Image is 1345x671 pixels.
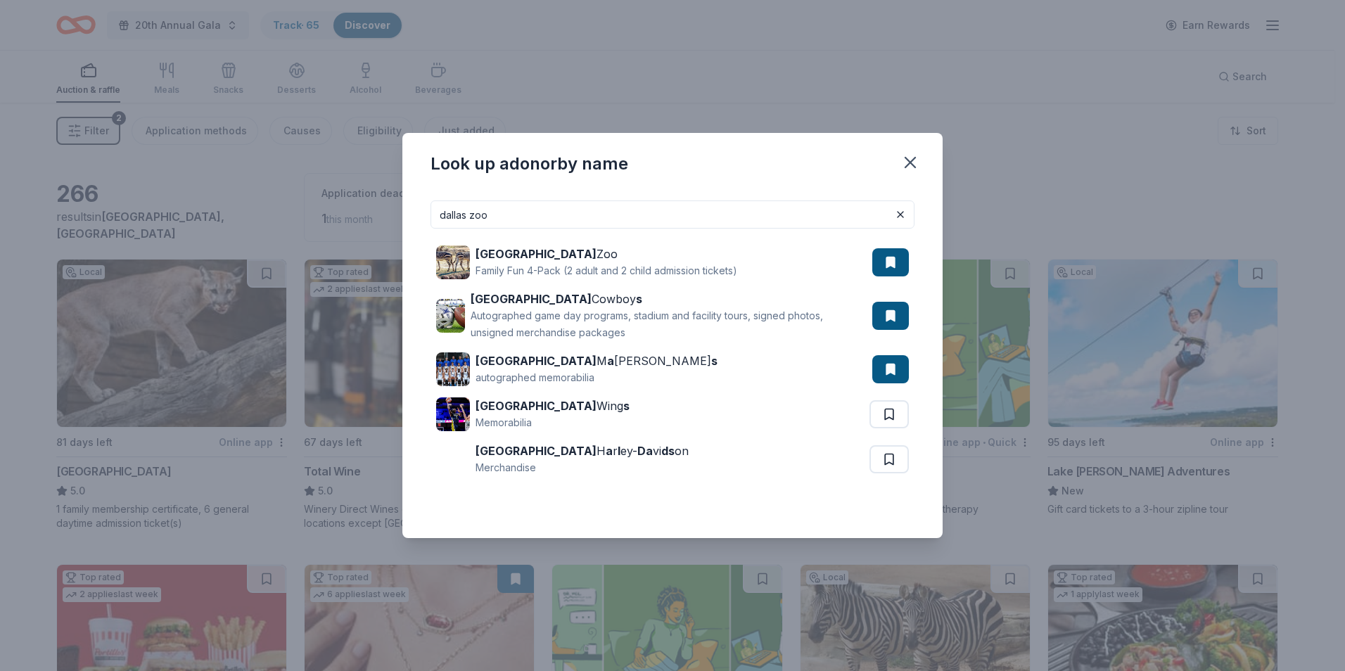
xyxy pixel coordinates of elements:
[436,299,465,333] img: Image for Dallas Cowboys
[471,307,867,341] div: Autographed game day programs, stadium and facility tours, signed photos, unsigned merchandise pa...
[476,414,630,431] div: Memorabilia
[661,444,675,458] strong: ds
[436,245,470,279] img: Image for Dallas Zoo
[711,354,718,368] strong: s
[607,354,614,368] strong: a
[431,200,914,229] input: Search
[476,369,718,386] div: autographed memorabilia
[476,444,597,458] strong: [GEOGRAPHIC_DATA]
[476,399,597,413] strong: [GEOGRAPHIC_DATA]
[476,352,718,369] div: M [PERSON_NAME]
[476,245,737,262] div: Zoo
[476,442,689,459] div: H r ey- vi on
[476,262,737,279] div: Family Fun 4-Pack (2 adult and 2 child admission tickets)
[476,354,597,368] strong: [GEOGRAPHIC_DATA]
[471,292,592,306] strong: [GEOGRAPHIC_DATA]
[476,247,597,261] strong: [GEOGRAPHIC_DATA]
[476,397,630,414] div: Wing
[436,442,470,476] img: Image for Dallas Harley-Davidson
[637,444,653,458] strong: Da
[618,444,620,458] strong: l
[476,459,689,476] div: Merchandise
[436,352,470,386] img: Image for Dallas Mavericks
[606,444,613,458] strong: a
[623,399,630,413] strong: s
[471,290,867,307] div: Cowboy
[636,292,642,306] strong: s
[436,397,470,431] img: Image for Dallas Wings
[431,153,628,175] div: Look up a donor by name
